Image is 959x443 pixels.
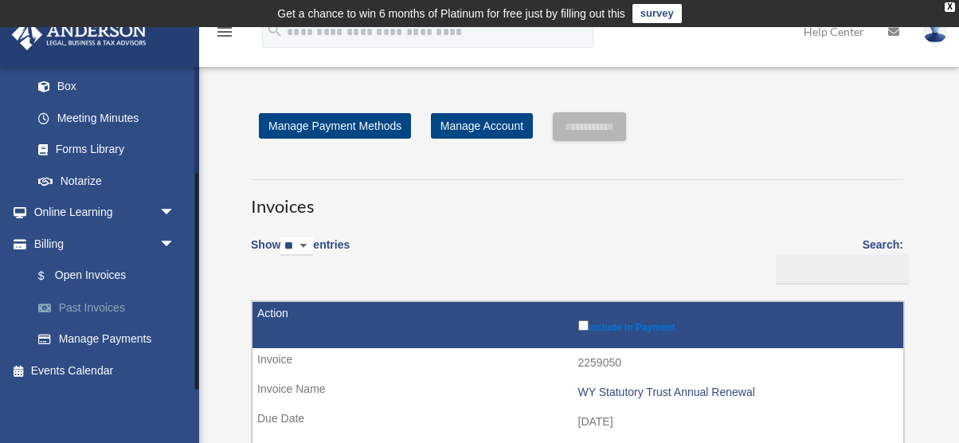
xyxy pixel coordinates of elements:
[578,317,896,333] label: Include in Payment
[277,4,625,23] div: Get a chance to win 6 months of Platinum for free just by filling out this
[11,355,199,386] a: Events Calendar
[22,292,199,323] a: Past Invoices
[945,2,955,12] div: close
[7,19,151,50] img: Anderson Advisors Platinum Portal
[251,235,350,272] label: Show entries
[22,323,199,355] a: Manage Payments
[776,254,909,284] input: Search:
[22,71,199,103] a: Box
[11,197,199,229] a: Online Learningarrow_drop_down
[259,113,411,139] a: Manage Payment Methods
[252,348,903,378] td: 2259050
[215,22,234,41] i: menu
[47,266,55,286] span: $
[578,386,896,399] div: WY Statutory Trust Annual Renewal
[22,165,199,197] a: Notarize
[280,237,313,256] select: Showentries
[632,4,682,23] a: survey
[11,228,199,260] a: Billingarrow_drop_down
[578,320,589,331] input: Include in Payment
[252,407,903,437] td: [DATE]
[251,179,903,219] h3: Invoices
[923,20,947,43] img: User Pic
[431,113,533,139] a: Manage Account
[22,260,191,292] a: $Open Invoices
[266,22,284,39] i: search
[215,28,234,41] a: menu
[770,235,903,284] label: Search:
[159,228,191,261] span: arrow_drop_down
[22,134,199,166] a: Forms Library
[159,197,191,229] span: arrow_drop_down
[22,102,199,134] a: Meeting Minutes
